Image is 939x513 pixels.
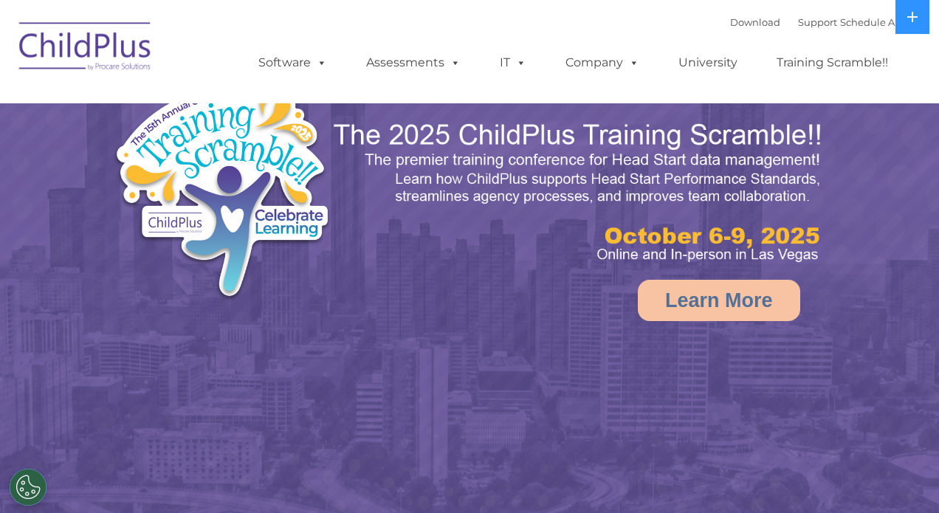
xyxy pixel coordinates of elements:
[485,48,541,78] a: IT
[840,16,927,28] a: Schedule A Demo
[638,280,800,321] a: Learn More
[12,12,159,86] img: ChildPlus by Procare Solutions
[10,469,47,506] button: Cookies Settings
[798,16,837,28] a: Support
[664,48,752,78] a: University
[762,48,903,78] a: Training Scramble!!
[730,16,780,28] a: Download
[244,48,342,78] a: Software
[730,16,927,28] font: |
[351,48,475,78] a: Assessments
[551,48,654,78] a: Company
